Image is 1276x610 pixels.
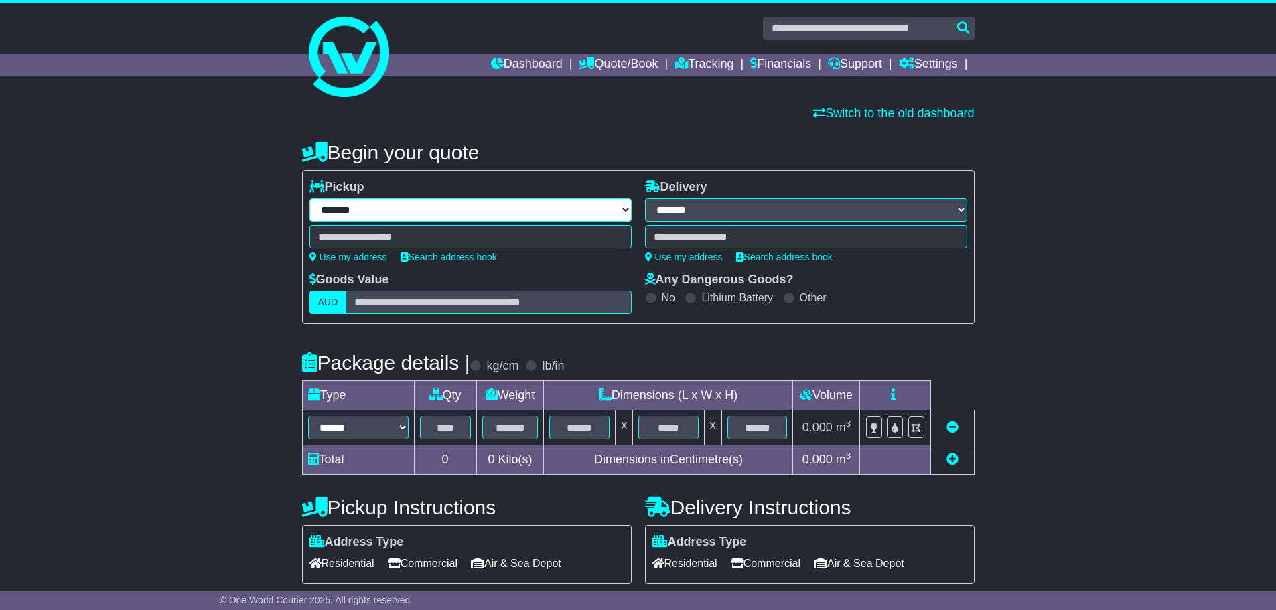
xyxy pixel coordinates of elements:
label: Address Type [652,535,747,550]
a: Remove this item [946,421,959,434]
label: Other [800,291,827,304]
label: No [662,291,675,304]
a: Settings [899,54,958,76]
span: Commercial [731,553,800,574]
span: Commercial [388,553,457,574]
span: m [836,421,851,434]
sup: 3 [846,451,851,461]
label: Lithium Battery [701,291,773,304]
a: Search address book [401,252,497,262]
h4: Package details | [302,352,470,374]
a: Search address book [736,252,833,262]
span: Residential [309,553,374,574]
span: Air & Sea Depot [471,553,561,574]
a: Use my address [645,252,723,262]
a: Switch to the old dashboard [813,106,974,120]
span: 0.000 [802,453,833,466]
span: Residential [652,553,717,574]
span: Air & Sea Depot [814,553,904,574]
sup: 3 [846,418,851,429]
td: Weight [476,381,544,410]
a: Use my address [309,252,387,262]
label: kg/cm [486,359,518,374]
label: Pickup [309,180,364,195]
a: Dashboard [491,54,563,76]
span: © One World Courier 2025. All rights reserved. [220,595,413,605]
a: Quote/Book [579,54,658,76]
h4: Delivery Instructions [645,496,975,518]
span: 0.000 [802,421,833,434]
td: 0 [414,445,476,475]
a: Financials [750,54,811,76]
label: Delivery [645,180,707,195]
h4: Begin your quote [302,141,975,163]
label: AUD [309,291,347,314]
h4: Pickup Instructions [302,496,632,518]
a: Add new item [946,453,959,466]
label: lb/in [542,359,564,374]
td: Kilo(s) [476,445,544,475]
a: Support [828,54,882,76]
td: Qty [414,381,476,410]
label: Any Dangerous Goods? [645,273,794,287]
td: Type [302,381,414,410]
td: x [704,410,721,445]
label: Goods Value [309,273,389,287]
a: Tracking [675,54,733,76]
span: m [836,453,851,466]
td: Dimensions in Centimetre(s) [544,445,793,475]
td: Volume [793,381,860,410]
span: 0 [488,453,494,466]
td: x [616,410,633,445]
td: Total [302,445,414,475]
label: Address Type [309,535,404,550]
td: Dimensions (L x W x H) [544,381,793,410]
